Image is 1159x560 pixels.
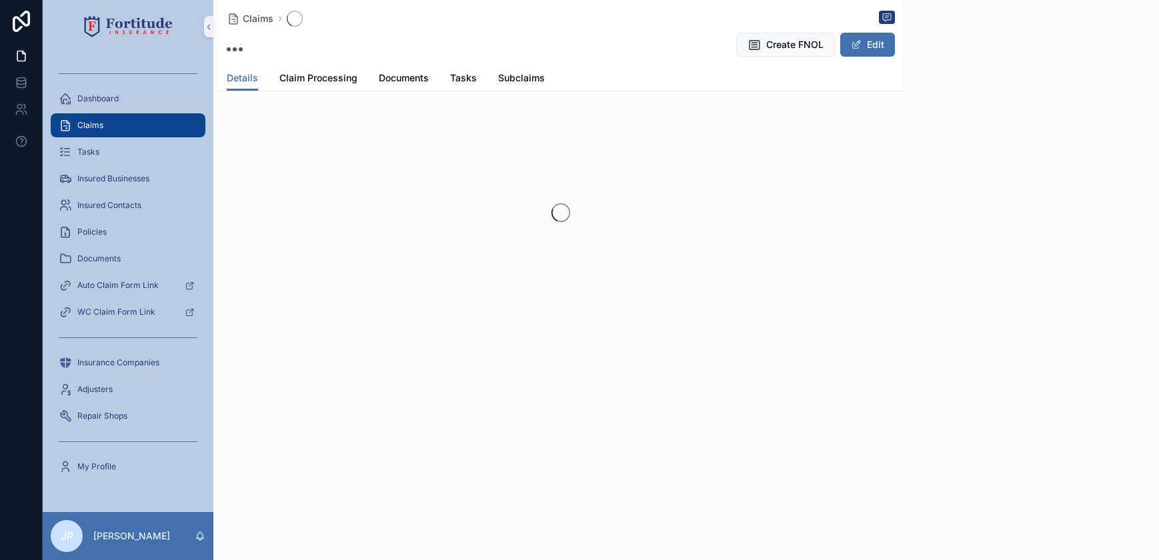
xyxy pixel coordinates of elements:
[43,53,213,496] div: scrollable content
[84,16,173,37] img: App logo
[498,71,545,85] span: Subclaims
[450,71,477,85] span: Tasks
[227,71,258,85] span: Details
[736,33,835,57] button: Create FNOL
[379,71,429,85] span: Documents
[77,307,155,317] span: WC Claim Form Link
[51,455,205,479] a: My Profile
[51,351,205,375] a: Insurance Companies
[51,404,205,428] a: Repair Shops
[77,461,116,472] span: My Profile
[51,193,205,217] a: Insured Contacts
[77,120,103,131] span: Claims
[51,300,205,324] a: WC Claim Form Link
[77,253,121,264] span: Documents
[51,140,205,164] a: Tasks
[61,528,73,544] span: JP
[51,167,205,191] a: Insured Businesses
[766,38,824,51] span: Create FNOL
[93,529,170,543] p: [PERSON_NAME]
[77,93,119,104] span: Dashboard
[51,273,205,297] a: Auto Claim Form Link
[77,280,159,291] span: Auto Claim Form Link
[77,384,113,395] span: Adjusters
[379,66,429,93] a: Documents
[51,220,205,244] a: Policies
[77,357,159,368] span: Insurance Companies
[77,227,107,237] span: Policies
[51,113,205,137] a: Claims
[279,71,357,85] span: Claim Processing
[227,66,258,91] a: Details
[450,66,477,93] a: Tasks
[77,411,127,421] span: Repair Shops
[243,12,273,25] span: Claims
[840,33,895,57] button: Edit
[77,200,141,211] span: Insured Contacts
[77,147,99,157] span: Tasks
[498,66,545,93] a: Subclaims
[51,377,205,401] a: Adjusters
[51,247,205,271] a: Documents
[51,87,205,111] a: Dashboard
[279,66,357,93] a: Claim Processing
[227,12,273,25] a: Claims
[77,173,149,184] span: Insured Businesses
